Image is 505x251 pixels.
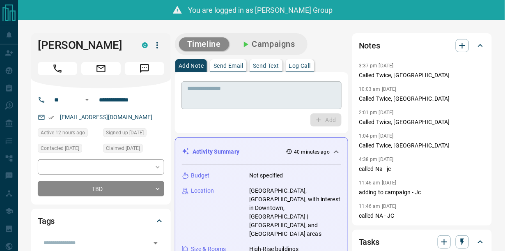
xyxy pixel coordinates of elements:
[188,6,333,14] span: You are logged in as [PERSON_NAME] Group
[193,147,239,156] p: Activity Summary
[106,144,140,152] span: Claimed [DATE]
[359,235,379,249] h2: Tasks
[38,39,130,52] h1: [PERSON_NAME]
[359,133,394,139] p: 1:04 pm [DATE]
[41,144,79,152] span: Contacted [DATE]
[191,187,214,195] p: Location
[38,214,55,228] h2: Tags
[81,62,121,75] span: Email
[103,144,164,155] div: Tue Jun 24 2025
[359,39,380,52] h2: Notes
[359,110,394,115] p: 2:01 pm [DATE]
[48,115,54,120] svg: Email Verified
[359,63,394,69] p: 3:37 pm [DATE]
[359,188,485,197] p: adding to campaign - Jc
[38,144,99,155] div: Tue Jun 24 2025
[182,144,341,159] div: Activity Summary40 minutes ago
[359,36,485,55] div: Notes
[38,181,164,196] div: TBD
[38,128,99,140] div: Tue Aug 12 2025
[103,128,164,140] div: Tue Jun 24 2025
[359,165,485,173] p: called Na - jc
[359,141,485,150] p: Called Twice, [GEOGRAPHIC_DATA]
[150,237,161,249] button: Open
[359,118,485,127] p: Called Twice, [GEOGRAPHIC_DATA]
[249,187,341,238] p: [GEOGRAPHIC_DATA], [GEOGRAPHIC_DATA], with interest in Downtown, [GEOGRAPHIC_DATA] | [GEOGRAPHIC_...
[213,63,243,69] p: Send Email
[359,157,394,162] p: 4:38 pm [DATE]
[106,129,144,137] span: Signed up [DATE]
[142,42,148,48] div: condos.ca
[125,62,164,75] span: Message
[232,37,303,51] button: Campaigns
[359,94,485,103] p: Called Twice, [GEOGRAPHIC_DATA]
[359,212,485,220] p: called NA - JC
[253,63,279,69] p: Send Text
[359,203,397,209] p: 11:46 am [DATE]
[41,129,85,137] span: Active 12 hours ago
[179,63,204,69] p: Add Note
[38,62,77,75] span: Call
[38,211,164,231] div: Tags
[179,37,229,51] button: Timeline
[359,86,397,92] p: 10:03 am [DATE]
[359,71,485,80] p: Called Twice, [GEOGRAPHIC_DATA]
[289,63,311,69] p: Log Call
[82,95,92,105] button: Open
[60,114,153,120] a: [EMAIL_ADDRESS][DOMAIN_NAME]
[249,171,283,180] p: Not specified
[359,180,397,186] p: 11:46 am [DATE]
[294,148,330,156] p: 40 minutes ago
[191,171,210,180] p: Budget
